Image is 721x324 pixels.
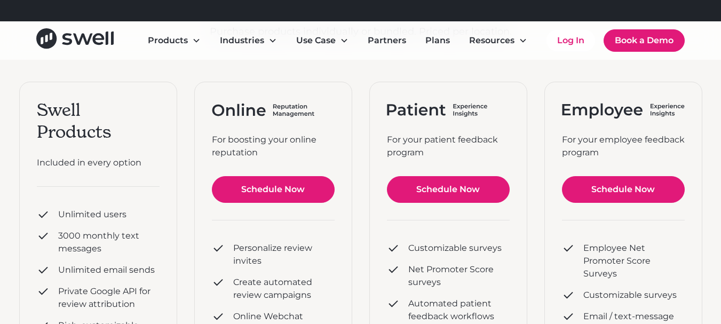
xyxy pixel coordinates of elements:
a: Schedule Now [562,176,685,203]
a: Schedule Now [387,176,510,203]
a: Partners [359,30,415,51]
div: Products [148,34,188,47]
a: Book a Demo [604,29,685,52]
div: Create automated review campaigns [233,276,335,302]
div: Automated patient feedback workflows [408,297,510,323]
div: Unlimited email sends [58,264,155,276]
div: Use Case [296,34,336,47]
a: Schedule Now [212,176,335,203]
div: Resources [461,30,536,51]
div: Customizable surveys [583,289,677,302]
a: home [36,28,114,52]
a: Log In [546,30,595,51]
div: Unlimited users [58,208,126,221]
div: For your patient feedback program [387,133,510,159]
div: 3000 monthly text messages [58,230,160,255]
div: Customizable surveys [408,242,502,255]
div: Employee Net Promoter Score Surveys [583,242,685,280]
div: Industries [220,34,264,47]
div: Personalize review invites [233,242,335,267]
div: Private Google API for review attribution [58,285,160,311]
div: Net Promoter Score surveys [408,263,510,289]
div: Swell Products [37,99,160,144]
div: Online Webchat [233,310,303,323]
div: Included in every option [37,156,160,169]
div: For boosting your online reputation [212,133,335,159]
div: Use Case [288,30,357,51]
div: Resources [469,34,514,47]
div: Industries [211,30,286,51]
a: Plans [417,30,458,51]
div: For your employee feedback program [562,133,685,159]
div: Products [139,30,209,51]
